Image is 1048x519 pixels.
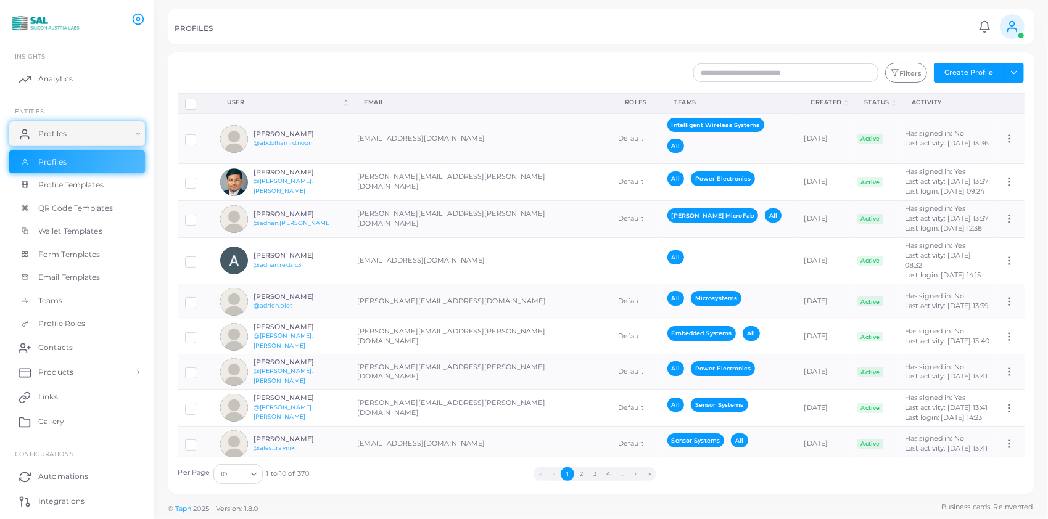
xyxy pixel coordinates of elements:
[934,63,1004,83] button: Create Profile
[798,163,851,200] td: [DATE]
[38,128,67,139] span: Profiles
[9,312,145,335] a: Profile Roles
[798,237,851,284] td: [DATE]
[178,93,214,113] th: Row-selection
[905,214,988,223] span: Last activity: [DATE] 13:37
[857,332,883,341] span: Active
[905,204,965,213] span: Has signed in: Yes
[350,354,611,390] td: [PERSON_NAME][EMAIL_ADDRESS][PERSON_NAME][DOMAIN_NAME]
[905,251,971,269] span: Last activity: [DATE] 08:32
[38,342,73,353] span: Contacts
[611,390,661,427] td: Default
[574,467,588,481] button: Go to page 2
[220,430,248,458] img: avatar
[905,327,964,335] span: Has signed in: No
[254,332,313,349] a: @[PERSON_NAME].[PERSON_NAME]
[220,125,248,153] img: avatar
[905,187,985,195] span: Last login: [DATE] 09:24
[11,12,80,35] a: logo
[905,434,964,443] span: Has signed in: No
[350,284,611,319] td: [PERSON_NAME][EMAIL_ADDRESS][DOMAIN_NAME]
[611,319,661,354] td: Default
[798,319,851,354] td: [DATE]
[38,157,67,168] span: Profiles
[254,130,344,138] h6: [PERSON_NAME]
[254,404,313,420] a: @[PERSON_NAME].[PERSON_NAME]
[364,98,598,107] div: Email
[629,467,643,481] button: Go to next page
[798,113,851,163] td: [DATE]
[213,464,263,484] div: Search for option
[350,200,611,237] td: [PERSON_NAME][EMAIL_ADDRESS][PERSON_NAME][DOMAIN_NAME]
[350,427,611,462] td: [EMAIL_ADDRESS][DOMAIN_NAME]
[798,200,851,237] td: [DATE]
[9,464,145,489] a: Automations
[674,98,784,107] div: Teams
[38,471,88,482] span: Automations
[691,171,755,186] span: Power Electronics
[38,272,101,283] span: Email Templates
[667,118,764,132] span: Intelligent Wireless Systems
[905,372,988,380] span: Last activity: [DATE] 13:41
[667,250,684,264] span: All
[38,295,63,306] span: Teams
[220,247,248,274] img: avatar
[857,177,883,187] span: Active
[611,200,661,237] td: Default
[9,360,145,385] a: Products
[588,467,601,481] button: Go to page 3
[905,403,988,412] span: Last activity: [DATE] 13:41
[611,427,661,462] td: Default
[38,416,64,427] span: Gallery
[857,134,883,144] span: Active
[254,261,302,268] a: @adnan.redzic3
[864,98,889,107] div: Status
[905,129,964,137] span: Has signed in: No
[798,390,851,427] td: [DATE]
[254,367,313,384] a: @[PERSON_NAME].[PERSON_NAME]
[193,504,208,514] span: 2025
[611,163,661,200] td: Default
[905,393,965,402] span: Has signed in: Yes
[643,467,656,481] button: Go to last page
[350,390,611,427] td: [PERSON_NAME][EMAIL_ADDRESS][PERSON_NAME][DOMAIN_NAME]
[254,293,344,301] h6: [PERSON_NAME]
[9,266,145,289] a: Email Templates
[731,433,748,447] span: All
[905,413,983,422] span: Last login: [DATE] 14:23
[220,323,248,351] img: avatar
[38,226,102,237] span: Wallet Templates
[811,98,843,107] div: Created
[905,301,989,310] span: Last activity: [DATE] 13:39
[667,326,736,340] span: Embedded Systems
[9,489,145,513] a: Integrations
[667,361,684,375] span: All
[38,179,104,190] span: Profile Templates
[254,358,344,366] h6: [PERSON_NAME]
[905,177,988,186] span: Last activity: [DATE] 13:37
[667,171,684,186] span: All
[15,450,73,457] span: Configurations
[667,208,758,223] span: [PERSON_NAME] MicroFab
[611,354,661,390] td: Default
[905,292,964,300] span: Has signed in: No
[667,139,684,153] span: All
[857,367,883,377] span: Active
[38,249,101,260] span: Form Templates
[905,444,988,452] span: Last activity: [DATE] 13:41
[254,168,344,176] h6: [PERSON_NAME]
[38,367,73,378] span: Products
[857,296,883,306] span: Active
[743,326,759,340] span: All
[905,224,983,232] span: Last login: [DATE] 12:38
[905,139,989,147] span: Last activity: [DATE] 13:36
[997,93,1024,113] th: Action
[9,121,145,146] a: Profiles
[905,241,965,250] span: Has signed in: Yes
[266,469,309,479] span: 1 to 10 of 370
[254,219,332,226] a: @adnan.[PERSON_NAME]
[9,197,145,220] a: QR Code Templates
[175,504,194,513] a: Tapni
[625,98,647,107] div: Roles
[178,468,210,478] label: Per Page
